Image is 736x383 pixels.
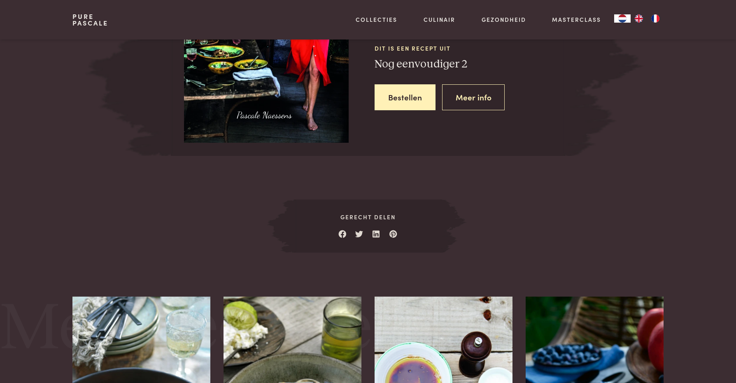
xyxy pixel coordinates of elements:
a: Bestellen [375,84,436,110]
a: FR [647,14,664,23]
span: Gerecht delen [294,213,442,221]
a: Meer info [442,84,505,110]
h3: Nog eenvoudiger 2 [375,57,565,72]
div: Language [614,14,631,23]
a: Masterclass [552,15,601,24]
a: NL [614,14,631,23]
a: Culinair [424,15,455,24]
a: Collecties [356,15,397,24]
aside: Language selected: Nederlands [614,14,664,23]
a: PurePascale [72,13,108,26]
ul: Language list [631,14,664,23]
a: Gezondheid [482,15,526,24]
a: EN [631,14,647,23]
span: Dit is een recept uit [375,44,565,53]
